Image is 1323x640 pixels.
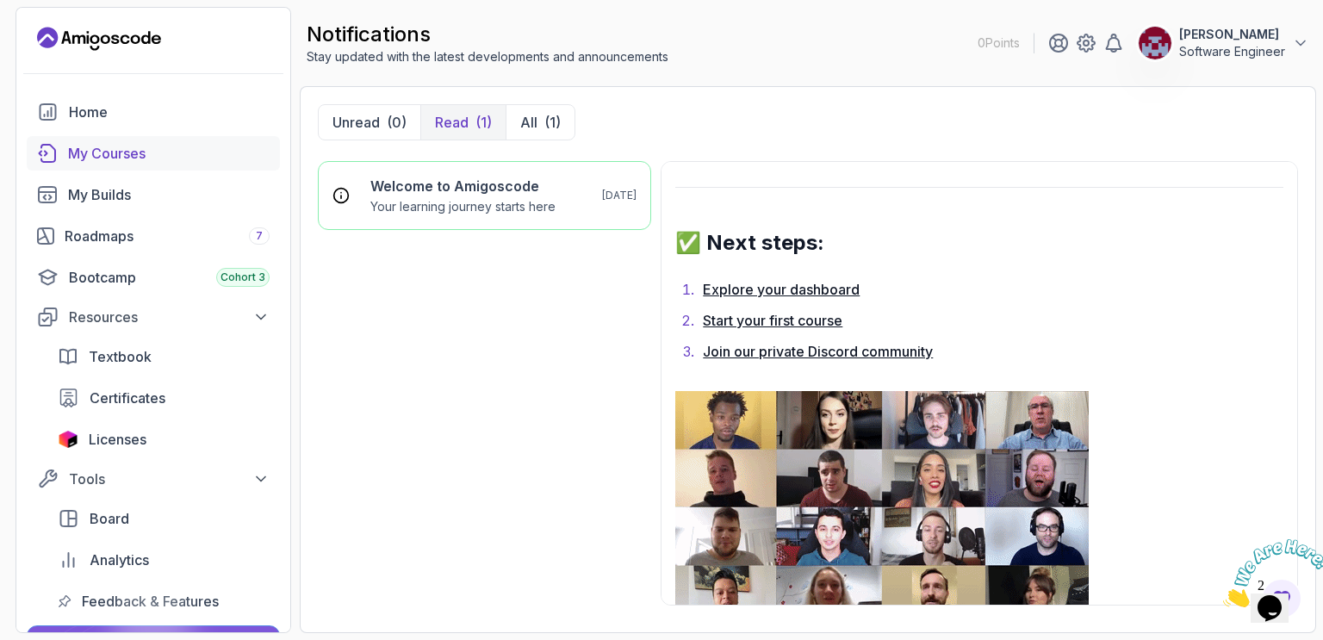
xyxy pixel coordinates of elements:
div: (0) [387,112,407,133]
h2: ✅ Next steps: [675,229,1283,257]
div: My Builds [68,184,270,205]
p: Read [435,112,469,133]
span: 7 [256,229,263,243]
a: Start your first course [703,312,842,329]
div: Tools [69,469,270,489]
img: jetbrains icon [58,431,78,448]
a: Landing page [37,25,161,53]
span: Certificates [90,388,165,408]
h6: Welcome to Amigoscode [370,176,556,196]
p: Stay updated with the latest developments and announcements [307,48,668,65]
img: Chat attention grabber [7,7,114,75]
span: Feedback & Features [82,591,219,612]
button: Resources [27,301,280,332]
p: [DATE] [602,189,637,202]
img: user profile image [1139,27,1171,59]
h2: notifications [307,21,668,48]
a: certificates [47,381,280,415]
p: All [520,112,537,133]
div: (1) [544,112,561,133]
p: 0 Points [978,34,1020,52]
iframe: chat widget [1216,532,1323,614]
span: Board [90,508,129,529]
button: All(1) [506,105,575,140]
a: Join our private Discord community [703,343,933,360]
span: Textbook [89,346,152,367]
a: Explore your dashboard [703,281,860,298]
a: analytics [47,543,280,577]
span: 2 [7,7,14,22]
a: licenses [47,422,280,457]
div: My Courses [68,143,270,164]
a: roadmaps [27,219,280,253]
div: Roadmaps [65,226,270,246]
a: home [27,95,280,129]
a: bootcamp [27,260,280,295]
span: Analytics [90,550,149,570]
a: board [47,501,280,536]
p: Software Engineer [1179,43,1285,60]
div: (1) [475,112,492,133]
a: textbook [47,339,280,374]
p: Your learning journey starts here [370,198,556,215]
button: Read(1) [420,105,506,140]
img: Faces of Amigoscode [675,391,1089,624]
div: Bootcamp [69,267,270,288]
div: Home [69,102,270,122]
span: Licenses [89,429,146,450]
p: Unread [332,112,380,133]
button: Unread(0) [319,105,420,140]
a: courses [27,136,280,171]
span: Cohort 3 [220,270,265,284]
div: Resources [69,307,270,327]
p: [PERSON_NAME] [1179,26,1285,43]
a: builds [27,177,280,212]
button: user profile image[PERSON_NAME]Software Engineer [1138,26,1309,60]
a: feedback [47,584,280,618]
button: Tools [27,463,280,494]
